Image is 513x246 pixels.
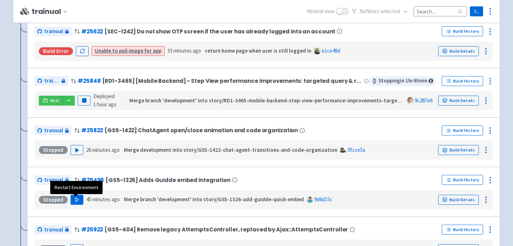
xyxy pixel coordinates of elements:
[81,28,103,35] a: #25622
[78,77,100,85] a: #25848
[380,8,400,15] span: selected
[39,96,63,106] a: Visit
[442,76,483,86] a: Build History
[35,175,72,185] a: trainual
[442,125,483,135] a: Build History
[124,146,337,153] strong: Merge development into story/GS5-1422-chat-agent-transitions-and-code-organization
[35,225,72,235] a: trainual
[39,47,73,55] div: Build Error
[44,127,63,135] span: trainual
[470,6,483,16] a: Terminal
[102,78,363,84] span: [RD1-3465] [Mobile Backend] - Step View performance improvements: targeted query & response optim...
[307,7,335,16] span: Minimal view
[39,196,68,204] div: Stopped
[78,96,90,106] button: Pause
[86,196,120,203] time: 45 minutes ago
[44,226,63,234] span: trainual
[81,176,104,184] a: #25496
[205,47,311,54] strong: return home page when user is still logged in
[369,76,436,86] span: Stopping in 1 hr 45 min
[71,195,83,205] button: Play
[32,7,71,16] button: trainual
[442,26,483,36] a: Build History
[438,46,479,56] a: Build Details
[105,177,230,183] span: [GS5-1326] Adds Guidde embed integration
[442,175,483,185] a: Build History
[39,146,68,154] div: Stopped
[81,226,103,233] a: #25922
[104,28,335,34] span: [SEC-1242] Do not show OTP screen if the user has already logged into an account
[314,196,332,203] a: 9d6d15c
[438,195,479,205] a: Build Details
[438,145,479,155] a: Build Details
[167,47,201,54] time: 33 minutes ago
[93,93,116,108] span: Deployed
[104,226,348,232] span: [GS5-404] Remove legacy AttemptsController, replaced by Ajax::AttemptsController
[35,76,68,86] a: trainual
[93,101,116,108] time: 1 hour ago
[415,97,432,104] a: 9c287e6
[442,225,483,235] a: Build History
[124,196,304,203] strong: Merge branch 'development' into story/GS5-1326-add-guidde-quick-embed
[348,146,365,153] a: 0fcce5a
[414,6,467,16] input: Search...
[81,127,103,134] a: #25822
[359,7,400,16] span: No filter s
[50,98,59,103] span: Visit
[322,47,340,54] a: e1ce49d
[44,77,59,85] span: trainual
[104,127,298,133] span: [GS5-1422] ChatAgent open/close animation and code organization
[438,96,479,106] a: Build Details
[35,126,72,135] a: trainual
[86,146,120,153] time: 26 minutes ago
[95,47,161,54] a: Unable to pull image for app
[129,97,481,104] strong: Merge branch 'development' into story/RD1-3465-mobile-backend-step-view-performance-improvements-...
[44,27,63,36] span: trainual
[44,176,63,184] span: trainual
[35,27,72,36] a: trainual
[71,145,83,155] button: Play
